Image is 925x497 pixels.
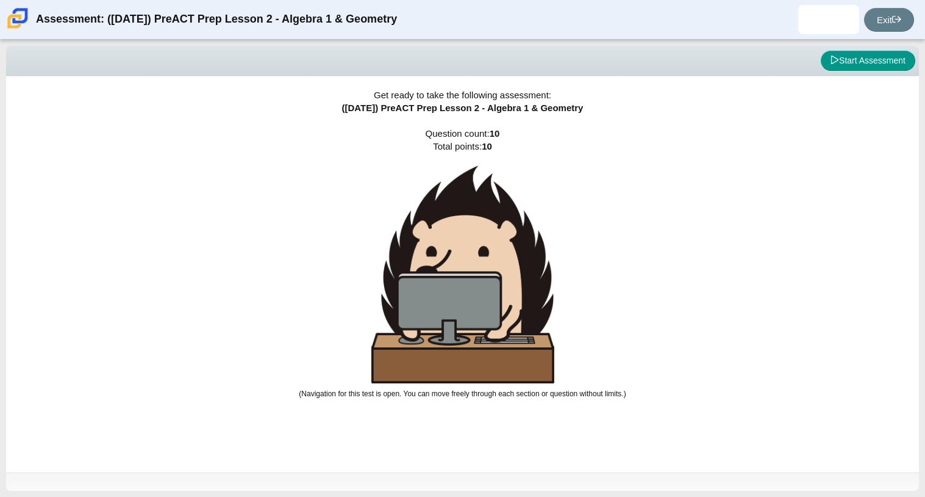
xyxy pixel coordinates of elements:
[36,5,397,34] div: Assessment: ([DATE]) PreACT Prep Lesson 2 - Algebra 1 & Geometry
[374,90,551,100] span: Get ready to take the following assessment:
[821,51,915,71] button: Start Assessment
[342,103,584,113] span: ([DATE]) PreACT Prep Lesson 2 - Algebra 1 & Geometry
[299,390,626,398] small: (Navigation for this test is open. You can move freely through each section or question without l...
[371,165,554,383] img: hedgehog-behind-computer-large.png
[819,10,838,29] img: yair.fletes.poKu1A
[5,5,30,31] img: Carmen School of Science & Technology
[490,128,500,139] b: 10
[5,23,30,33] a: Carmen School of Science & Technology
[864,8,914,32] a: Exit
[299,128,626,398] span: Question count: Total points:
[482,141,492,151] b: 10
